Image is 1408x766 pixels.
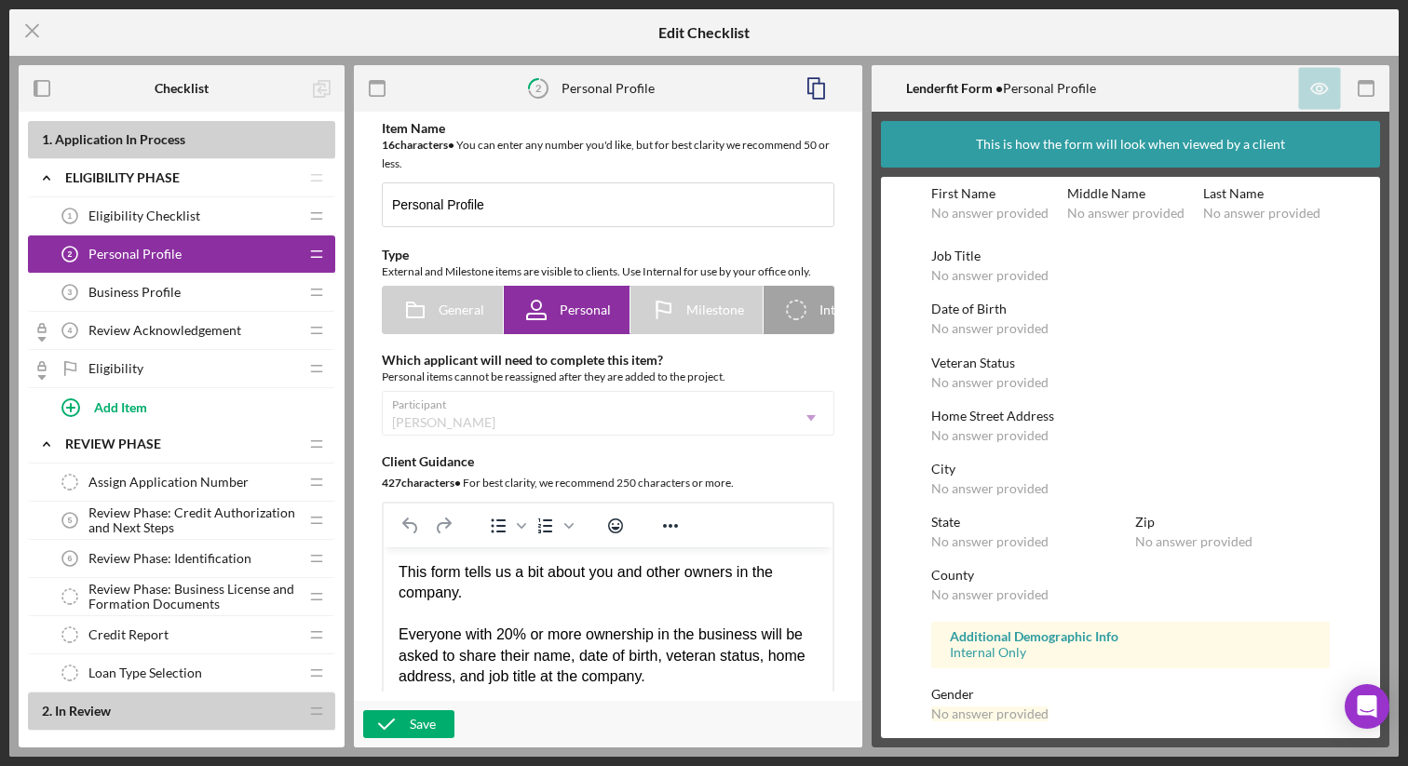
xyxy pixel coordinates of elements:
[658,24,750,41] h5: Edit Checklist
[88,665,202,680] span: Loan Type Selection
[819,302,865,317] span: Internal
[68,249,73,259] tspan: 2
[382,121,834,136] div: Item Name
[950,629,1312,644] div: Additional Demographic Info
[931,481,1049,496] div: No answer provided
[1135,534,1252,549] div: No answer provided
[931,356,1331,370] div: Veteran Status
[931,409,1331,423] div: Home Street Address
[382,454,834,469] div: Client Guidance
[47,388,335,425] button: Add Item
[1203,186,1330,201] div: Last Name
[15,161,434,245] div: If you do not formal job titles at your business, you can use "Owner." This form should take 10 m...
[1067,186,1194,201] div: Middle Name
[384,547,833,756] iframe: Rich Text Area
[1345,684,1389,729] div: Open Intercom Messenger
[88,582,298,611] span: Review Phase: Business License and Formation Documents
[931,186,1058,201] div: First Name
[363,710,454,738] button: Save
[535,82,541,94] tspan: 2
[88,361,143,376] span: Eligibility
[65,170,298,185] div: Eligibility Phase
[931,587,1049,602] div: No answer provided
[686,302,744,317] span: Milestone
[562,81,655,96] div: Personal Profile
[55,703,111,719] span: In Review
[931,321,1049,336] div: No answer provided
[88,323,241,338] span: Review Acknowledgement
[88,627,169,642] span: Credit Report
[1135,515,1330,530] div: Zip
[931,375,1049,390] div: No answer provided
[482,513,529,539] div: Bullet list
[931,706,1049,721] div: No answer provided
[931,515,1126,530] div: State
[931,302,1331,316] div: Date of Birth
[410,710,436,738] div: Save
[1067,206,1185,221] div: No answer provided
[94,389,147,424] div: Add Item
[931,534,1049,549] div: No answer provided
[68,554,73,563] tspan: 6
[395,513,426,539] button: Undo
[976,121,1285,168] div: This is how the form will look when viewed by a client
[88,505,298,535] span: Review Phase: Credit Authorization and Next Steps
[931,268,1049,283] div: No answer provided
[382,262,834,281] div: External and Milestone items are visible to clients. Use Internal for use by your office only.
[931,462,1331,477] div: City
[382,138,454,152] b: 16 character s •
[15,15,434,57] div: This form tells us a bit about you and other owners in the company.
[42,131,52,147] span: 1 .
[1203,206,1320,221] div: No answer provided
[382,353,834,368] div: Which applicant will need to complete this item?
[88,551,251,566] span: Review Phase: Identification
[530,513,576,539] div: Numbered list
[42,703,52,719] span: 2 .
[931,687,1331,702] div: Gender
[427,513,459,539] button: Redo
[931,206,1049,221] div: No answer provided
[382,476,461,490] b: 427 character s •
[15,77,434,140] div: Everyone with 20% or more ownership in the business will be asked to share their name, date of bi...
[382,248,834,262] div: Type
[55,131,185,147] span: Application In Process
[600,513,631,539] button: Emojis
[382,368,834,386] div: Personal items cannot be reassigned after they are added to the project.
[15,15,434,244] body: Rich Text Area. Press ALT-0 for help.
[88,285,181,300] span: Business Profile
[68,288,73,297] tspan: 3
[950,645,1312,660] div: Internal Only
[68,211,73,221] tspan: 1
[68,326,73,335] tspan: 4
[906,81,1096,96] div: Personal Profile
[382,136,834,173] div: You can enter any number you'd like, but for best clarity we recommend 50 or less.
[88,247,182,262] span: Personal Profile
[439,302,484,317] span: General
[68,516,73,525] tspan: 5
[560,302,611,317] span: Personal
[15,15,434,77] div: Thank you for your interest in a small business loan from Northwest Access Fund! A Loan Officer w...
[906,80,1003,96] b: Lenderfit Form •
[155,81,209,96] b: Checklist
[931,249,1331,263] div: Job Title
[382,474,834,492] div: For best clarity, we recommend 250 characters or more.
[65,437,298,451] div: REVIEW PHASE
[931,568,1331,583] div: County
[655,513,686,539] button: Reveal or hide additional toolbar items
[88,475,249,490] span: Assign Application Number
[88,208,200,223] span: Eligibility Checklist
[15,15,434,181] body: Rich Text Area. Press ALT-0 for help.
[931,428,1049,443] div: No answer provided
